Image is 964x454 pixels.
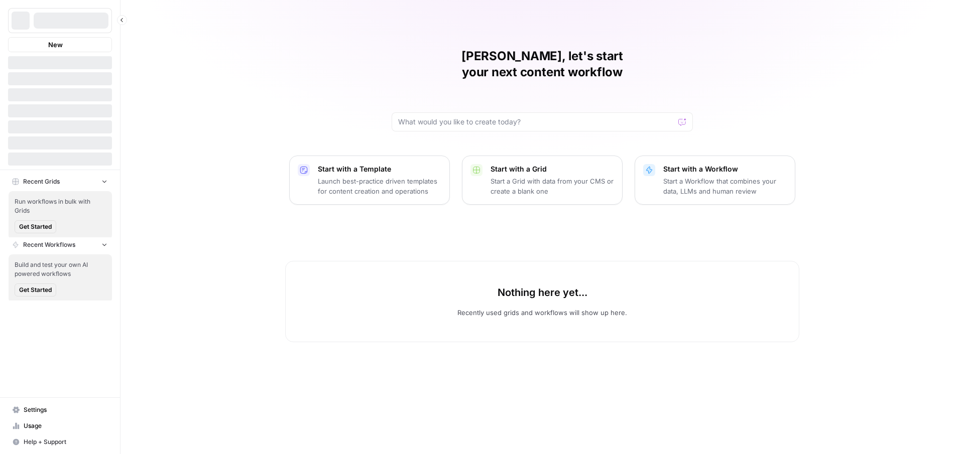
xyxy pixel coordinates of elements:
[15,283,56,296] button: Get Started
[498,285,587,299] p: Nothing here yet...
[392,48,693,80] h1: [PERSON_NAME], let's start your next content workflow
[8,237,112,252] button: Recent Workflows
[8,402,112,418] a: Settings
[8,37,112,52] button: New
[15,260,106,278] span: Build and test your own AI powered workflows
[398,117,674,127] input: What would you like to create today?
[24,421,107,430] span: Usage
[491,164,614,174] p: Start with a Grid
[318,176,441,196] p: Launch best-practice driven templates for content creation and operations
[19,222,52,231] span: Get Started
[8,174,112,189] button: Recent Grids
[663,176,787,196] p: Start a Workflow that combines your data, LLMs and human review
[491,176,614,196] p: Start a Grid with data from your CMS or create a blank one
[48,40,63,50] span: New
[8,434,112,450] button: Help + Support
[23,240,75,249] span: Recent Workflows
[15,220,56,233] button: Get Started
[19,285,52,294] span: Get Started
[462,156,623,205] button: Start with a GridStart a Grid with data from your CMS or create a blank one
[8,418,112,434] a: Usage
[24,437,107,446] span: Help + Support
[663,164,787,174] p: Start with a Workflow
[23,177,60,186] span: Recent Grids
[289,156,450,205] button: Start with a TemplateLaunch best-practice driven templates for content creation and operations
[24,405,107,414] span: Settings
[15,197,106,215] span: Run workflows in bulk with Grids
[457,308,627,318] p: Recently used grids and workflows will show up here.
[635,156,795,205] button: Start with a WorkflowStart a Workflow that combines your data, LLMs and human review
[318,164,441,174] p: Start with a Template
